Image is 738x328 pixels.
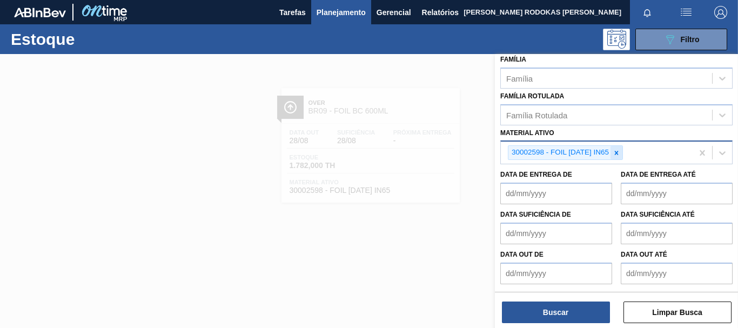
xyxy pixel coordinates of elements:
img: TNhmsLtSVTkK8tSr43FrP2fwEKptu5GPRR3wAAAABJRU5ErkJggg== [14,8,66,17]
input: dd/mm/yyyy [500,183,612,204]
label: Família [500,56,526,63]
input: dd/mm/yyyy [621,183,733,204]
label: Família Rotulada [500,92,564,100]
button: Filtro [635,29,727,50]
input: dd/mm/yyyy [621,223,733,244]
h1: Estoque [11,33,162,45]
span: Gerencial [377,6,411,19]
span: Planejamento [317,6,366,19]
button: Notificações [630,5,665,20]
span: Filtro [681,35,700,44]
label: Data out de [500,251,544,258]
label: Data suficiência de [500,211,571,218]
div: Família [506,73,533,83]
label: Data de Entrega de [500,171,572,178]
label: Data suficiência até [621,211,695,218]
input: dd/mm/yyyy [500,263,612,284]
input: dd/mm/yyyy [500,223,612,244]
input: dd/mm/yyyy [621,263,733,284]
div: 30002598 - FOIL [DATE] IN65 [508,146,610,159]
label: Data de Entrega até [621,171,696,178]
span: Relatórios [422,6,459,19]
div: Família Rotulada [506,110,567,119]
label: Material ativo [500,129,554,137]
img: userActions [680,6,693,19]
span: Tarefas [279,6,306,19]
img: Logout [714,6,727,19]
div: Pogramando: nenhum usuário selecionado [603,29,630,50]
label: Data out até [621,251,667,258]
